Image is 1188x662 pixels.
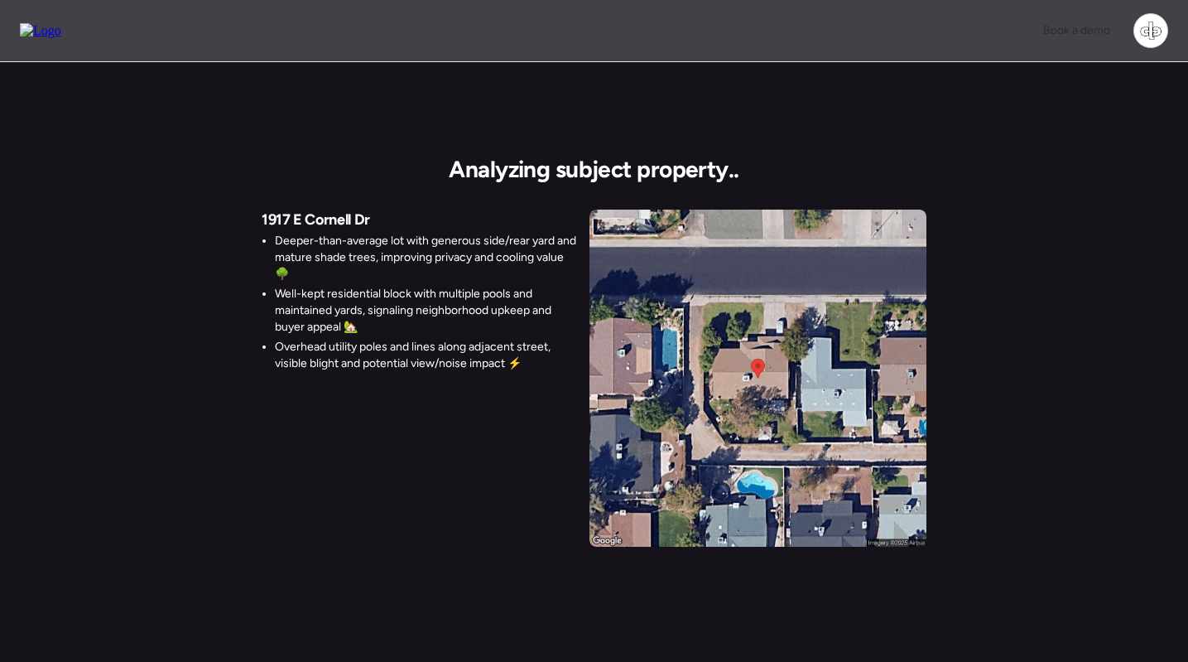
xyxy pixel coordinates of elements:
li: Overhead utility poles and lines along adjacent street, visible blight and potential view/noise i... [275,339,576,372]
img: 1917 E Cornell Dr [589,210,926,547]
li: Deeper-than-average lot with generous side/rear yard and mature shade trees, improving privacy an... [275,233,576,283]
h2: Analyzing subject property.. [449,155,738,183]
img: Logo [20,23,61,38]
span: Book a demo [1043,23,1110,37]
li: Well-kept residential block with multiple pools and maintained yards, signaling neighborhood upke... [275,286,576,336]
span: 1917 E Cornell Dr [262,210,370,230]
